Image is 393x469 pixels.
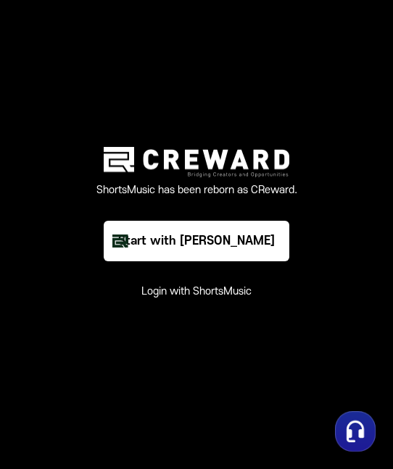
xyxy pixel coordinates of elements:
[96,221,297,261] a: Start with [PERSON_NAME]
[104,147,289,178] img: creward logo
[141,284,252,299] button: Login with ShortsMusic
[118,232,275,250] div: Start with [PERSON_NAME]
[96,183,297,198] p: ShortsMusic has been reborn as CReward.
[104,221,289,261] button: Start with [PERSON_NAME]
